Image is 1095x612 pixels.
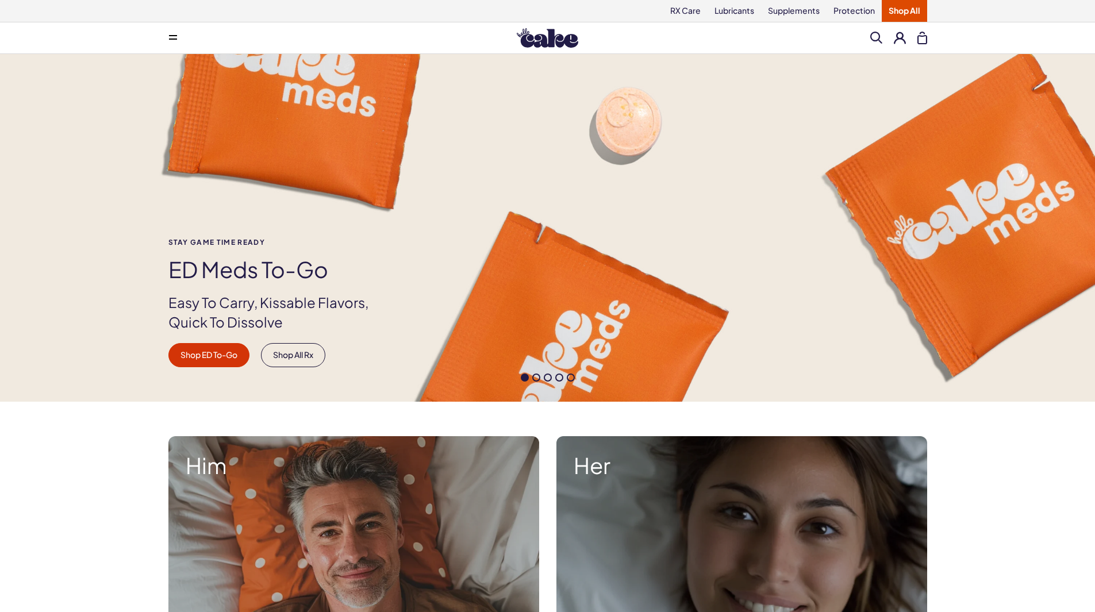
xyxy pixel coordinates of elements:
a: Shop All Rx [261,343,325,367]
h1: ED Meds to-go [168,257,388,282]
strong: Her [574,453,910,478]
span: Stay Game time ready [168,238,388,246]
strong: Him [186,453,522,478]
a: Shop ED To-Go [168,343,249,367]
img: Hello Cake [517,28,578,48]
p: Easy To Carry, Kissable Flavors, Quick To Dissolve [168,293,388,332]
